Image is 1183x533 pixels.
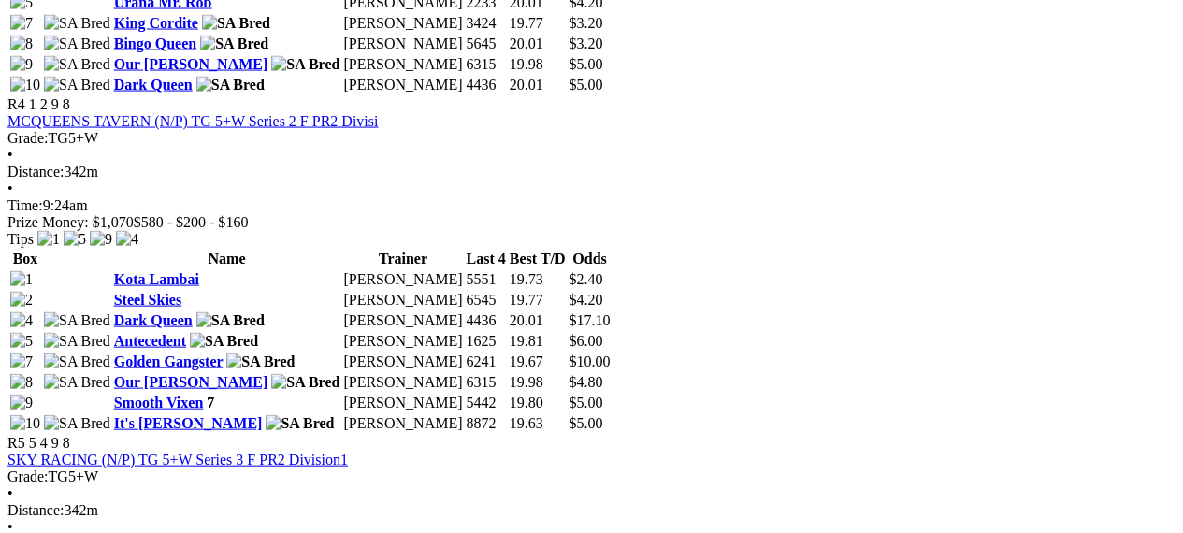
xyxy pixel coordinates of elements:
td: 1625 [465,332,506,351]
img: 1 [37,231,60,248]
span: $4.20 [569,292,602,308]
a: King Cordite [114,15,198,31]
img: 8 [10,36,33,52]
img: SA Bred [266,415,334,432]
td: 5442 [465,394,506,412]
img: SA Bred [44,374,110,391]
span: $5.00 [569,395,602,411]
div: Prize Money: $1,070 [7,214,1176,231]
th: Odds [568,250,611,268]
img: SA Bred [44,36,110,52]
img: 7 [10,353,33,370]
td: [PERSON_NAME] [342,291,463,310]
a: Bingo Queen [114,36,196,51]
a: Our [PERSON_NAME] [114,374,268,390]
a: Smooth Vixen [114,395,204,411]
span: R4 [7,96,25,112]
img: SA Bred [196,312,265,329]
span: $5.00 [569,415,602,431]
span: Distance: [7,164,64,180]
img: SA Bred [44,333,110,350]
td: 4436 [465,76,506,94]
td: 20.01 [509,76,567,94]
span: $5.00 [569,56,602,72]
img: SA Bred [44,353,110,370]
img: 2 [10,292,33,309]
img: SA Bred [44,77,110,94]
span: $10.00 [569,353,610,369]
td: 20.01 [509,35,567,53]
span: 1 2 9 8 [29,96,70,112]
td: 5645 [465,35,506,53]
span: $6.00 [569,333,602,349]
span: • [7,485,13,501]
span: $5.00 [569,77,602,93]
td: 6315 [465,55,506,74]
span: $580 - $200 - $160 [134,214,249,230]
td: [PERSON_NAME] [342,394,463,412]
th: Last 4 [465,250,506,268]
a: Antecedent [114,333,186,349]
td: [PERSON_NAME] [342,270,463,289]
td: 19.77 [509,14,567,33]
span: Distance: [7,502,64,518]
td: 5551 [465,270,506,289]
td: [PERSON_NAME] [342,35,463,53]
td: [PERSON_NAME] [342,414,463,433]
span: Box [13,251,38,266]
th: Trainer [342,250,463,268]
img: 9 [10,395,33,411]
div: TG5+W [7,468,1176,485]
span: Tips [7,231,34,247]
span: R5 [7,435,25,451]
td: 19.81 [509,332,567,351]
img: 5 [64,231,86,248]
td: 6315 [465,373,506,392]
img: SA Bred [226,353,295,370]
td: [PERSON_NAME] [342,55,463,74]
span: $2.40 [569,271,602,287]
td: 19.73 [509,270,567,289]
td: 19.63 [509,414,567,433]
td: 19.98 [509,373,567,392]
a: MCQUEENS TAVERN (N/P) TG 5+W Series 2 F PR2 Divisi [7,113,378,129]
td: [PERSON_NAME] [342,14,463,33]
td: 19.67 [509,353,567,371]
div: TG5+W [7,130,1176,147]
img: 10 [10,415,40,432]
img: 8 [10,374,33,391]
td: [PERSON_NAME] [342,76,463,94]
td: 6545 [465,291,506,310]
img: SA Bred [200,36,268,52]
img: 4 [116,231,138,248]
img: 9 [10,56,33,73]
td: 4436 [465,311,506,330]
span: • [7,147,13,163]
span: 5 4 9 8 [29,435,70,451]
img: SA Bred [271,374,339,391]
img: SA Bred [271,56,339,73]
td: 3424 [465,14,506,33]
img: 7 [10,15,33,32]
td: [PERSON_NAME] [342,353,463,371]
span: Time: [7,197,43,213]
div: 342m [7,164,1176,180]
img: SA Bred [44,415,110,432]
a: Steel Skies [114,292,181,308]
img: 10 [10,77,40,94]
img: SA Bred [44,15,110,32]
td: [PERSON_NAME] [342,373,463,392]
a: Our [PERSON_NAME] [114,56,268,72]
span: 7 [207,395,214,411]
td: [PERSON_NAME] [342,332,463,351]
div: 342m [7,502,1176,519]
img: SA Bred [44,56,110,73]
a: Kota Lambai [114,271,199,287]
td: 6241 [465,353,506,371]
div: 9:24am [7,197,1176,214]
td: 8872 [465,414,506,433]
img: SA Bred [196,77,265,94]
span: Grade: [7,130,49,146]
a: Golden Gangster [114,353,224,369]
td: 19.98 [509,55,567,74]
